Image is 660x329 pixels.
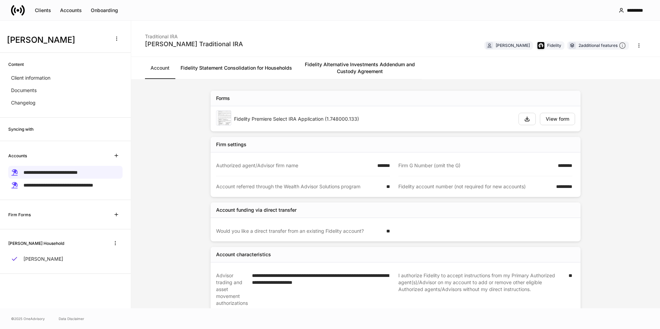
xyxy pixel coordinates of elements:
[579,42,626,49] div: 2 additional features
[35,8,51,13] div: Clients
[216,162,373,169] div: Authorized agent/Advisor firm name
[546,117,569,121] div: View form
[23,256,63,262] p: [PERSON_NAME]
[60,8,82,13] div: Accounts
[56,5,86,16] button: Accounts
[86,5,123,16] button: Onboarding
[547,42,561,49] div: Fidelity
[30,5,56,16] button: Clients
[496,42,530,49] div: [PERSON_NAME]
[8,152,27,159] h6: Accounts
[234,116,513,122] div: Fidelity Premiere Select IRA Application (1.748000.133)
[175,57,298,79] a: Fidelity Statement Consolidation for Households
[398,183,552,190] div: Fidelity account number (not required for new accounts)
[8,72,123,84] a: Client information
[8,61,24,68] h6: Content
[11,316,45,321] span: © 2025 OneAdvisory
[8,240,64,247] h6: [PERSON_NAME] Household
[216,272,248,307] div: Advisor trading and asset movement authorizations
[145,57,175,79] a: Account
[59,316,84,321] a: Data Disclaimer
[216,95,230,102] div: Forms
[216,228,382,235] div: Would you like a direct transfer from an existing Fidelity account?
[216,207,297,213] div: Account funding via direct transfer
[398,272,564,307] div: I authorize Fidelity to accept instructions from my Primary Authorized agent(s)/Advisor on my acc...
[8,253,123,265] a: [PERSON_NAME]
[540,113,575,125] button: View form
[8,211,31,218] h6: Firm Forms
[11,74,50,81] p: Client information
[145,40,243,48] div: [PERSON_NAME] Traditional IRA
[216,251,271,258] div: Account characteristics
[7,34,107,46] h3: [PERSON_NAME]
[145,29,243,40] div: Traditional IRA
[298,57,422,79] a: Fidelity Alternative Investments Addendum and Custody Agreement
[8,84,123,97] a: Documents
[8,97,123,109] a: Changelog
[11,87,37,94] p: Documents
[8,126,33,132] h6: Syncing with
[216,183,382,190] div: Account referred through the Wealth Advisor Solutions program
[11,99,36,106] p: Changelog
[398,162,554,169] div: Firm G Number (omit the G)
[91,8,118,13] div: Onboarding
[216,141,246,148] div: Firm settings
